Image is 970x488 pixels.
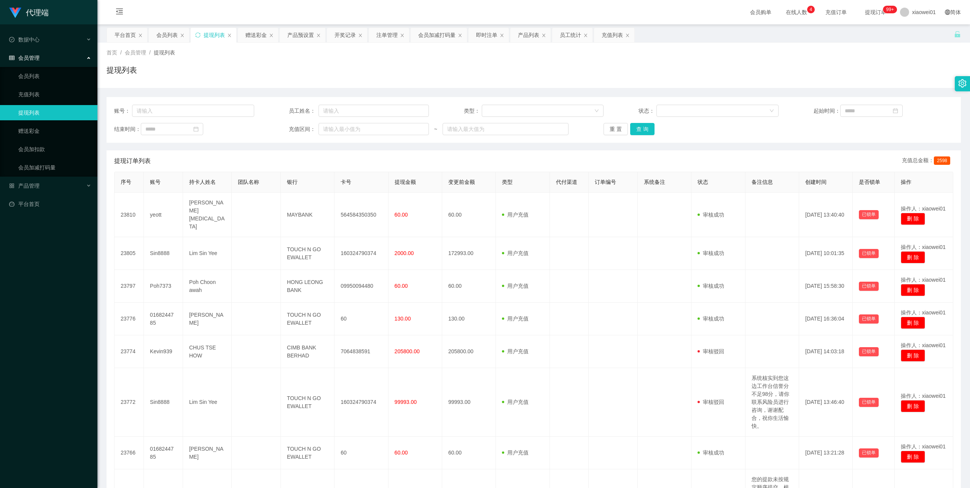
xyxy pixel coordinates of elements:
input: 请输入最小值为 [319,123,429,135]
td: Kevin939 [144,335,183,368]
span: 操作 [901,179,911,185]
span: 序号 [121,179,131,185]
span: 审核成功 [698,450,724,456]
span: 操作人：xiaowei01 [901,443,946,450]
h1: 提现列表 [107,64,137,76]
td: [DATE] 15:58:30 [799,270,853,303]
i: 图标: close [542,33,546,38]
button: 删 除 [901,213,925,225]
td: 23797 [115,270,144,303]
span: 用户充值 [502,316,529,322]
div: 赠送彩金 [245,28,267,42]
td: 60.00 [442,193,496,237]
span: 2000.00 [395,250,414,256]
span: 类型 [502,179,513,185]
i: 图标: close [269,33,274,38]
td: [DATE] 13:40:40 [799,193,853,237]
span: 系统备注 [644,179,665,185]
button: 重 置 [604,123,628,135]
p: 4 [809,6,812,13]
button: 已锁单 [859,210,879,219]
td: MAYBANK [281,193,334,237]
i: 图标: close [500,33,504,38]
td: TOUCH N GO EWALLET [281,437,334,469]
a: 会员列表 [18,69,91,84]
td: Sin8888 [144,237,183,270]
span: 60.00 [395,212,408,218]
h1: 代理端 [26,0,49,25]
span: 用户充值 [502,399,529,405]
span: 操作人：xiaowei01 [901,309,946,316]
span: 会员管理 [9,55,40,61]
span: 状态 [698,179,708,185]
div: 充值总金额： [902,156,953,166]
td: [PERSON_NAME] [183,437,232,469]
td: TOUCH N GO EWALLET [281,368,334,437]
span: 创建时间 [805,179,827,185]
span: 审核驳回 [698,348,724,354]
td: [DATE] 13:21:28 [799,437,853,469]
a: 赠送彩金 [18,123,91,139]
span: 卡号 [341,179,351,185]
td: [DATE] 10:01:35 [799,237,853,270]
a: 充值列表 [18,87,91,102]
td: Sin8888 [144,368,183,437]
span: 操作人：xiaowei01 [901,277,946,283]
span: 操作人：xiaowei01 [901,342,946,348]
i: 图标: calendar [893,108,898,113]
span: 账号： [114,107,132,115]
i: 图标: table [9,55,14,61]
td: 23805 [115,237,144,270]
button: 已锁单 [859,249,879,258]
span: 提现金额 [395,179,416,185]
span: 银行 [287,179,298,185]
td: 160324790374 [334,237,388,270]
td: 23772 [115,368,144,437]
span: 充值订单 [822,10,851,15]
span: 变更前金额 [448,179,475,185]
td: 60.00 [442,437,496,469]
i: 图标: setting [958,79,967,88]
span: 状态： [639,107,656,115]
i: 图标: menu-fold [107,0,132,25]
span: 操作人：xiaowei01 [901,393,946,399]
button: 已锁单 [859,398,879,407]
td: 60 [334,437,388,469]
div: 会员加减打码量 [418,28,456,42]
td: [PERSON_NAME][MEDICAL_DATA] [183,193,232,237]
td: [PERSON_NAME] [183,303,232,335]
button: 删 除 [901,400,925,412]
td: yeott [144,193,183,237]
i: 图标: check-circle-o [9,37,14,42]
span: 用户充值 [502,250,529,256]
i: 图标: down [594,108,599,114]
a: 代理端 [9,9,49,15]
span: 用户充值 [502,212,529,218]
span: 在线人数 [782,10,811,15]
span: 产品管理 [9,183,40,189]
td: Poh7373 [144,270,183,303]
div: 员工统计 [560,28,581,42]
input: 请输入 [132,105,254,117]
td: Poh Choon awah [183,270,232,303]
td: CIMB BANK BERHAD [281,335,334,368]
td: [DATE] 13:46:40 [799,368,853,437]
td: TOUCH N GO EWALLET [281,303,334,335]
span: 结束时间： [114,125,141,133]
span: 员工姓名： [289,107,318,115]
button: 已锁单 [859,347,879,356]
div: 平台首页 [115,28,136,42]
td: 205800.00 [442,335,496,368]
div: 产品预设置 [287,28,314,42]
td: 564584350350 [334,193,388,237]
span: 账号 [150,179,161,185]
button: 删 除 [901,317,925,329]
span: 持卡人姓名 [189,179,216,185]
i: 图标: down [769,108,774,114]
span: 数据中心 [9,37,40,43]
button: 删 除 [901,284,925,296]
span: 用户充值 [502,450,529,456]
span: 审核成功 [698,212,724,218]
span: 审核成功 [698,316,724,322]
td: [DATE] 16:36:04 [799,303,853,335]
